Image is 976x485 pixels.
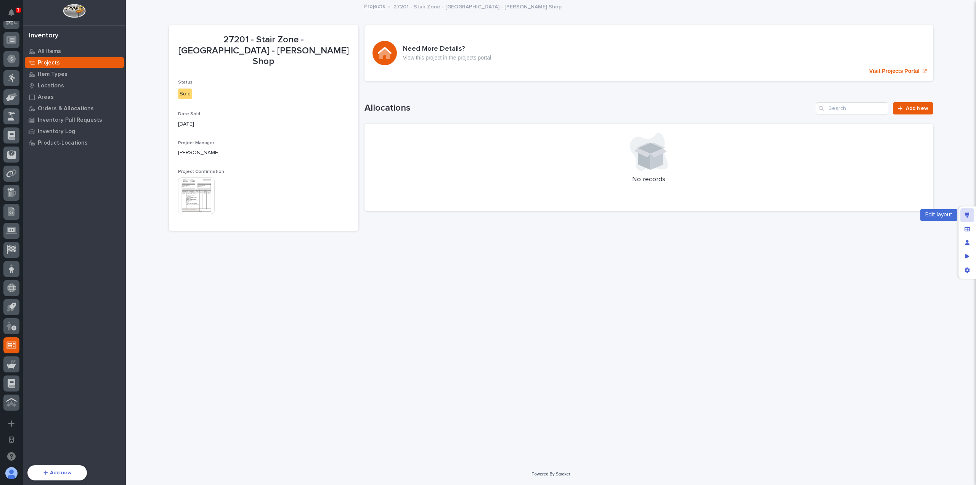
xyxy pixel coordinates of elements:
[960,236,974,250] div: Manage users
[8,7,23,23] img: Stacker
[5,159,45,172] a: 📖Help Docs
[38,105,94,112] p: Orders & Allocations
[364,25,933,81] a: Visit Projects Portal
[403,45,493,53] h3: Need More Details?
[178,169,224,174] span: Project Confirmation
[364,2,385,10] a: Projects
[26,85,125,92] div: Start new chat
[960,263,974,277] div: App settings
[63,4,85,18] img: Workspace Logo
[23,126,126,137] a: Inventory Log
[48,163,54,169] div: 🔗
[67,130,83,136] span: [DATE]
[8,163,14,169] div: 📖
[23,80,126,91] a: Locations
[8,42,139,55] p: How can we help?
[10,9,19,21] div: Notifications1
[23,114,126,126] a: Inventory Pull Requests
[24,130,62,136] span: [PERSON_NAME]
[63,130,66,136] span: •
[531,472,570,476] a: Powered By Stacker
[3,5,19,21] button: Notifications
[893,102,933,114] a: Add New
[178,141,214,145] span: Project Manager
[27,465,87,480] button: Add new
[960,208,974,222] div: Edit layout
[38,128,75,135] p: Inventory Log
[178,120,349,128] p: [DATE]
[393,2,562,10] p: 27201 - Stair Zone - [GEOGRAPHIC_DATA] - [PERSON_NAME] Shop
[23,57,126,68] a: Projects
[38,71,67,78] p: Item Types
[130,87,139,96] button: Start new chat
[869,68,920,74] p: Visit Projects Portal
[118,110,139,119] button: See all
[8,123,20,135] img: Jeff Miller
[8,111,51,117] div: Past conversations
[816,102,888,114] input: Search
[38,82,64,89] p: Locations
[8,85,21,98] img: 1736555164131-43832dd5-751b-4058-ba23-39d91318e5a0
[38,60,60,66] p: Projects
[8,30,139,42] p: Welcome 👋
[178,80,193,85] span: Status
[3,432,19,448] button: Open workspace settings
[38,48,61,55] p: All Items
[178,149,349,157] p: [PERSON_NAME]
[23,68,126,80] a: Item Types
[364,103,813,114] h1: Allocations
[15,162,42,169] span: Help Docs
[374,176,924,184] p: No records
[54,180,92,186] a: Powered byPylon
[178,112,200,116] span: Date Sold
[38,94,54,101] p: Areas
[23,103,126,114] a: Orders & Allocations
[17,7,19,13] p: 1
[23,45,126,57] a: All Items
[76,180,92,186] span: Pylon
[3,448,19,464] button: Open support chat
[3,416,19,432] button: Add a new app...
[29,32,58,40] div: Inventory
[906,106,928,111] span: Add New
[26,92,96,98] div: We're available if you need us!
[55,162,97,169] span: Onboarding Call
[178,34,349,67] p: 27201 - Stair Zone - [GEOGRAPHIC_DATA] - [PERSON_NAME] Shop
[23,137,126,148] a: Product-Locations
[960,222,974,236] div: Manage fields and data
[960,250,974,263] div: Preview as
[403,55,493,61] p: View this project in the projects portal.
[3,465,19,481] button: users-avatar
[38,117,102,124] p: Inventory Pull Requests
[178,89,192,100] div: Sold
[23,91,126,103] a: Areas
[45,159,100,172] a: 🔗Onboarding Call
[38,140,88,147] p: Product-Locations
